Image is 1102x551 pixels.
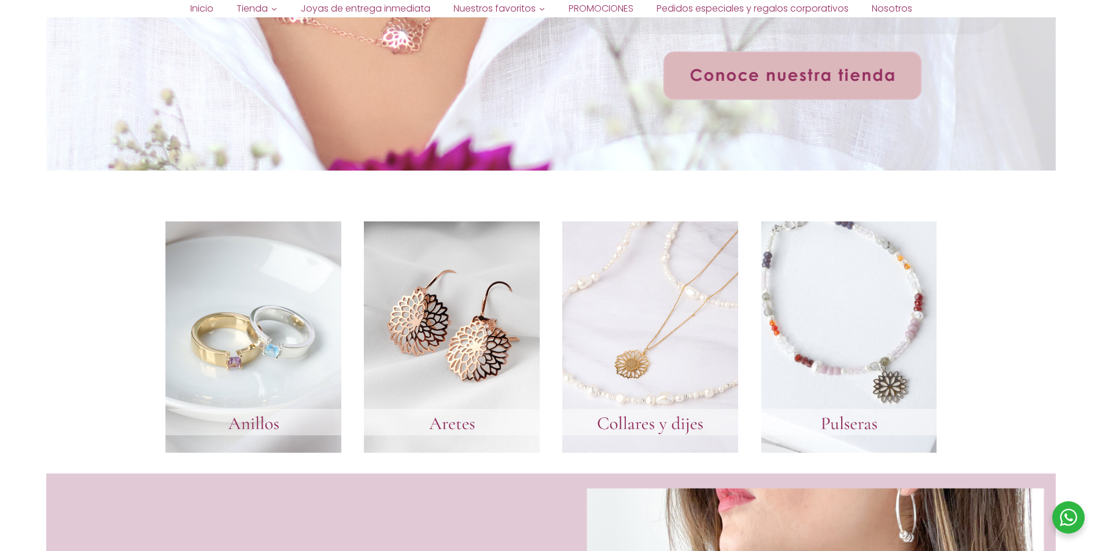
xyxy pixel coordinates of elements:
[301,2,430,15] span: Joyas de entrega inmediata
[190,2,213,15] span: Inicio
[569,2,633,15] span: PROMOCIONES
[237,2,268,15] span: Tienda
[454,2,536,15] span: Nuestros favoritos
[657,2,849,15] span: Pedidos especiales y regalos corporativos
[872,2,912,15] span: Nosotros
